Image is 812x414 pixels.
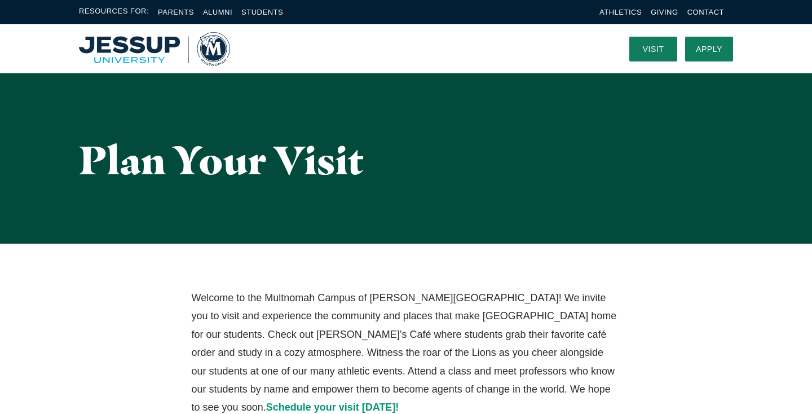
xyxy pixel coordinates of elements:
[158,8,194,16] a: Parents
[203,8,232,16] a: Alumni
[79,6,149,19] span: Resources For:
[685,37,733,61] a: Apply
[629,37,677,61] a: Visit
[79,138,733,182] h1: Plan Your Visit
[241,8,283,16] a: Students
[79,32,230,66] img: Multnomah University Logo
[687,8,724,16] a: Contact
[599,8,642,16] a: Athletics
[651,8,678,16] a: Giving
[266,402,399,413] a: Schedule your visit [DATE]!
[79,32,230,66] a: Home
